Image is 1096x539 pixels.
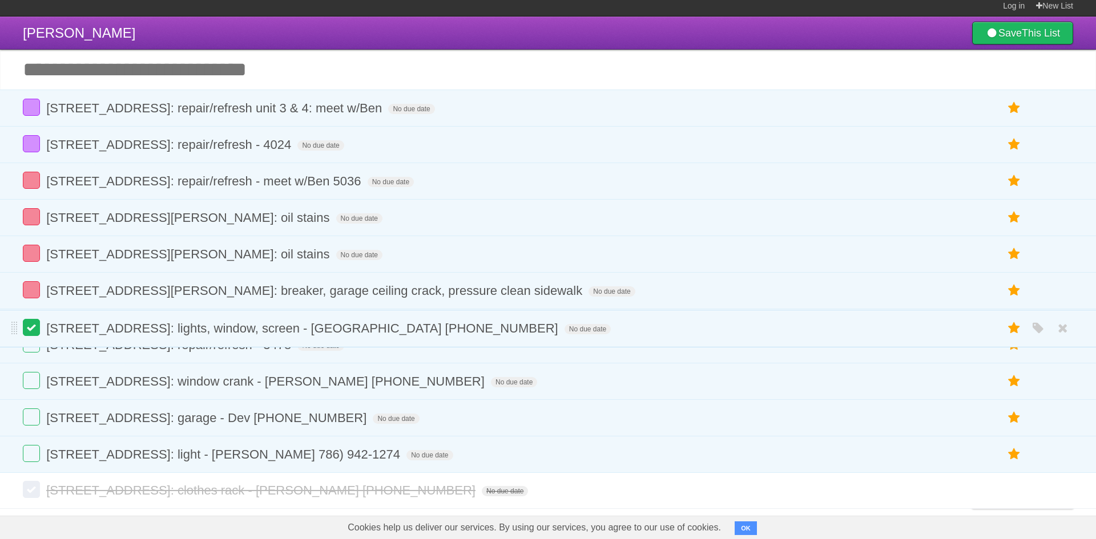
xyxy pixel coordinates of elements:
span: [STREET_ADDRESS]: clothes rack - [PERSON_NAME] [PHONE_NUMBER] [46,483,478,497]
label: Star task [1004,245,1025,264]
span: No due date [368,177,414,187]
label: Done [23,319,40,336]
span: No due date [336,213,382,224]
span: [STREET_ADDRESS]: repair/refresh unit 3 & 4: meet w/Ben [46,101,385,115]
span: No due date [491,377,537,387]
label: Done [23,208,40,225]
span: No due date [388,104,434,114]
span: [STREET_ADDRESS]: repair/refresh - 4024 [46,137,294,152]
label: Done [23,372,40,389]
span: [STREET_ADDRESS]: repair/refresh - meet w/Ben 5036 [46,174,364,188]
span: [PERSON_NAME] [23,25,135,40]
label: Done [23,445,40,462]
span: [STREET_ADDRESS]: garage - Dev [PHONE_NUMBER] [46,411,369,425]
span: No due date [482,486,528,496]
span: Cookies help us deliver our services. By using our services, you agree to our use of cookies. [336,516,732,539]
button: OK [735,521,757,535]
span: [STREET_ADDRESS][PERSON_NAME]: oil stains [46,247,332,261]
label: Star task [1004,281,1025,300]
label: Done [23,281,40,298]
label: Star task [1004,135,1025,154]
span: No due date [373,414,419,424]
span: No due date [336,250,382,260]
b: This List [1022,27,1060,39]
label: Star task [1004,372,1025,391]
label: Star task [1004,208,1025,227]
label: Star task [1004,319,1025,338]
span: No due date [297,140,344,151]
label: Done [23,135,40,152]
span: [STREET_ADDRESS][PERSON_NAME]: breaker, garage ceiling crack, pressure clean sidewalk [46,283,585,298]
span: No due date [565,324,611,334]
span: No due date [406,450,453,460]
label: Done [23,99,40,116]
label: Done [23,245,40,262]
span: [STREET_ADDRESS]: window crank - [PERSON_NAME] [PHONE_NUMBER] [46,374,487,388]
label: Done [23,408,40,425]
a: SaveThis List [972,22,1073,44]
label: Done [23,481,40,498]
span: No due date [589,286,635,297]
label: Star task [1004,99,1025,117]
label: Star task [1004,408,1025,427]
span: [STREET_ADDRESS]: lights, window, screen - [GEOGRAPHIC_DATA] [PHONE_NUMBER] [46,321,561,335]
span: [STREET_ADDRESS]: light - [PERSON_NAME] 786) 942-1274 [46,447,403,461]
span: [STREET_ADDRESS][PERSON_NAME]: oil stains [46,210,332,225]
label: Done [23,172,40,189]
label: Star task [1004,445,1025,464]
label: Star task [1004,172,1025,191]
